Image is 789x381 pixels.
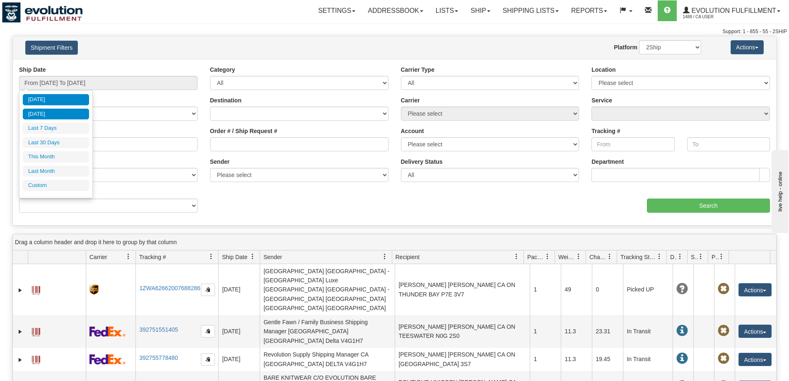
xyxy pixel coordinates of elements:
span: In Transit [676,325,688,337]
a: Ship Date filter column settings [246,250,260,264]
button: Shipment Filters [25,41,78,55]
input: Search [647,199,770,213]
li: [DATE] [23,109,89,120]
td: Picked UP [623,264,673,315]
label: Account [401,127,424,135]
span: Sender [263,253,282,261]
label: Ship Date [19,66,46,74]
label: Delivery Status [401,158,443,166]
a: Weight filter column settings [572,250,586,264]
img: 2 - FedEx Express® [89,354,125,364]
a: Delivery Status filter column settings [673,250,687,264]
button: Actions [738,283,772,296]
div: grid grouping header [13,234,776,250]
td: [PERSON_NAME] [PERSON_NAME] CA ON TEESWATER N0G 2S0 [395,315,530,347]
label: Tracking # [591,127,620,135]
a: Recipient filter column settings [509,250,524,264]
span: Recipient [396,253,420,261]
li: Last 7 Days [23,123,89,134]
td: [DATE] [218,264,260,315]
span: Tracking # [139,253,166,261]
li: Last 30 Days [23,137,89,148]
a: Label [32,324,40,337]
span: In Transit [676,353,688,364]
span: Charge [589,253,607,261]
a: Settings [312,0,362,21]
a: Pickup Status filter column settings [714,250,729,264]
label: Location [591,66,615,74]
img: logo1488.jpg [2,2,83,23]
a: Sender filter column settings [378,250,392,264]
li: This Month [23,151,89,163]
a: Lists [429,0,464,21]
a: Reports [565,0,613,21]
span: Shipment Issues [691,253,698,261]
a: Ship [464,0,496,21]
label: Department [591,158,624,166]
span: Packages [527,253,545,261]
td: [PERSON_NAME] [PERSON_NAME] CA ON THUNDER BAY P7E 3V7 [395,264,530,315]
td: 19.45 [592,348,623,371]
td: [DATE] [218,348,260,371]
a: Evolution Fulfillment 1488 / CA User [677,0,787,21]
td: [GEOGRAPHIC_DATA] [GEOGRAPHIC_DATA] - [GEOGRAPHIC_DATA] Luxe [GEOGRAPHIC_DATA] [GEOGRAPHIC_DATA] ... [260,264,395,315]
td: [DATE] [218,315,260,347]
a: Packages filter column settings [540,250,555,264]
a: Carrier filter column settings [121,250,135,264]
input: From [591,137,674,151]
a: Expand [16,286,24,294]
label: Category [210,66,235,74]
span: Pickup Status [712,253,719,261]
td: 1 [530,264,561,315]
li: Custom [23,180,89,191]
a: 392751551405 [139,326,178,333]
a: 1ZWA62662007688286 [139,285,200,291]
a: Label [32,352,40,365]
button: Copy to clipboard [201,325,215,337]
span: Evolution Fulfillment [690,7,776,14]
td: 23.31 [592,315,623,347]
span: Weight [558,253,576,261]
label: Platform [614,43,637,51]
a: Tracking # filter column settings [204,250,218,264]
a: 392755778480 [139,354,178,361]
button: Actions [738,353,772,366]
li: Last Month [23,166,89,177]
a: Addressbook [362,0,429,21]
li: [DATE] [23,94,89,105]
td: 1 [530,348,561,371]
input: To [687,137,770,151]
td: Revolution Supply Shipping Manager CA [GEOGRAPHIC_DATA] DELTA V4G1H7 [260,348,395,371]
span: Delivery Status [670,253,677,261]
label: Carrier Type [401,66,434,74]
button: Copy to clipboard [201,284,215,296]
td: 1 [530,315,561,347]
td: Gentle Fawn / Family Business Shipping Manager [GEOGRAPHIC_DATA] [GEOGRAPHIC_DATA] Delta V4G1H7 [260,315,395,347]
span: 1488 / CA User [683,13,745,21]
td: 11.3 [561,348,592,371]
a: Label [32,282,40,296]
label: Order # / Ship Request # [210,127,277,135]
span: Pickup Not Assigned [718,283,729,295]
img: 2 - FedEx Express® [89,326,125,337]
button: Copy to clipboard [201,353,215,366]
span: Tracking Status [620,253,656,261]
label: Carrier [401,96,420,104]
td: [PERSON_NAME] [PERSON_NAME] CA ON [GEOGRAPHIC_DATA] 3S7 [395,348,530,371]
td: 0 [592,264,623,315]
label: Service [591,96,612,104]
span: Unknown [676,283,688,295]
iframe: chat widget [770,148,788,233]
span: Pickup Not Assigned [718,353,729,364]
a: Expand [16,328,24,336]
div: Support: 1 - 855 - 55 - 2SHIP [2,28,787,35]
td: In Transit [623,348,673,371]
label: Sender [210,158,229,166]
td: 11.3 [561,315,592,347]
button: Actions [731,40,764,54]
span: Pickup Not Assigned [718,325,729,337]
img: 8 - UPS [89,284,98,295]
button: Actions [738,325,772,338]
td: 49 [561,264,592,315]
a: Tracking Status filter column settings [652,250,666,264]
